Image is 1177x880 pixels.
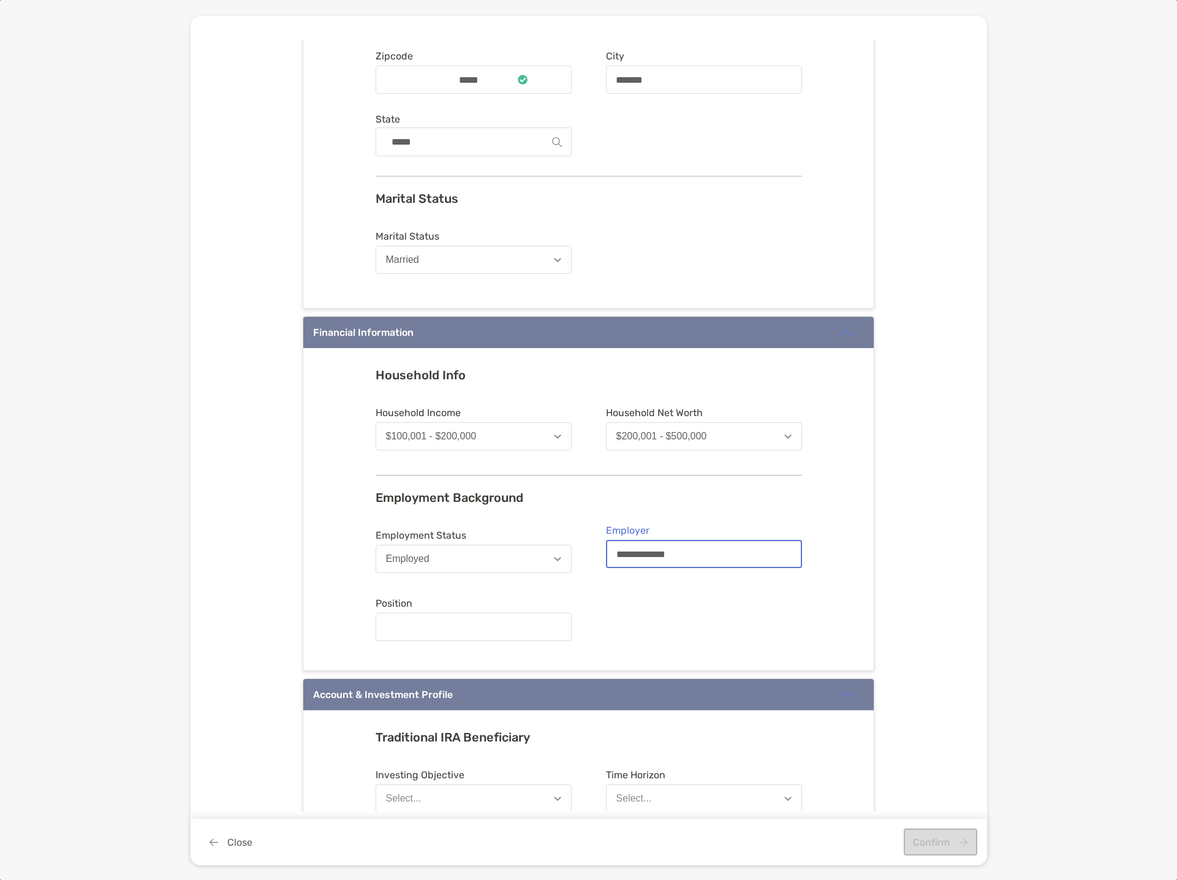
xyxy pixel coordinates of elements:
[606,525,802,536] span: Employer
[839,325,854,340] img: icon arrow
[552,137,562,147] img: Search Icon
[784,434,792,439] img: Open dropdown arrow
[607,549,801,559] input: Employer
[554,258,561,262] img: Open dropdown arrow
[376,545,572,573] button: Employed
[554,797,561,801] img: Open dropdown arrow
[607,75,801,85] input: City
[606,407,802,419] span: Household Net Worth
[606,50,802,62] span: City
[616,793,652,804] div: Select...
[606,784,802,813] button: Select...
[376,490,802,505] h3: Employment Background
[554,434,561,439] img: Open dropdown arrow
[606,769,802,781] span: Time Horizon
[376,407,572,419] span: Household Income
[784,797,792,801] img: Open dropdown arrow
[616,431,707,442] div: $200,001 - $500,000
[376,422,572,450] button: $100,001 - $200,000
[386,254,419,265] div: Married
[554,557,561,561] img: Open dropdown arrow
[376,230,572,242] span: Marital Status
[376,50,572,62] span: Zipcode
[376,597,572,609] span: Position
[376,113,572,125] label: State
[200,829,262,855] button: Close
[313,689,453,700] div: Account & Investment Profile
[518,75,528,85] img: input is ready icon
[376,730,802,745] h3: Traditional IRA Beneficiary
[376,622,571,632] input: Position
[386,431,477,442] div: $100,001 - $200,000
[313,327,414,338] div: Financial Information
[376,368,802,382] h3: Household Info
[376,191,802,206] h3: Marital Status
[376,246,572,274] button: Married
[376,529,572,541] span: Employment Status
[606,422,802,450] button: $200,001 - $500,000
[420,75,518,85] input: Zipcodeinput is ready icon
[386,793,422,804] div: Select...
[839,688,854,702] img: icon arrow
[386,553,430,564] div: Employed
[376,769,572,781] span: Investing Objective
[376,784,572,813] button: Select...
